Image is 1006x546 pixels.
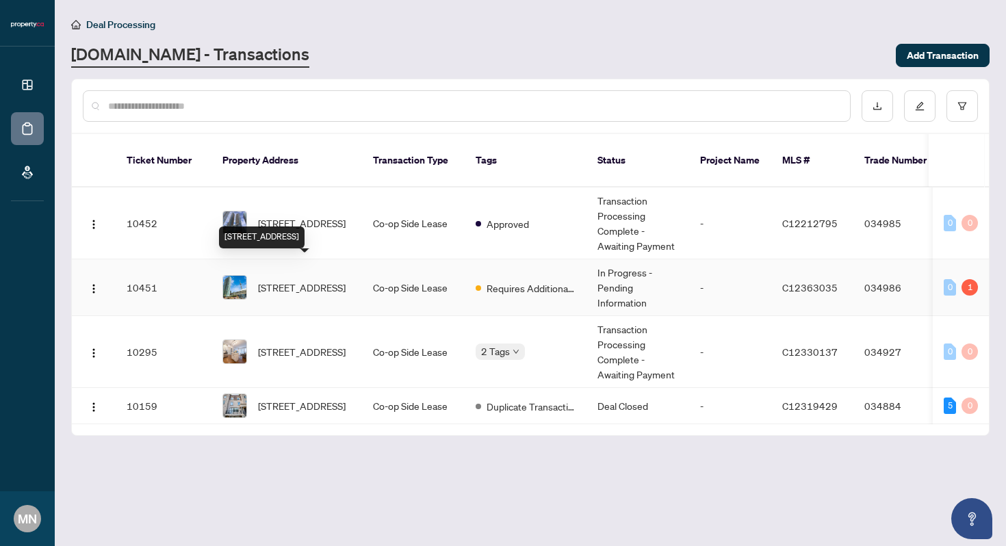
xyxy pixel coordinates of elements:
[915,101,925,111] span: edit
[258,280,346,295] span: [STREET_ADDRESS]
[116,316,211,388] td: 10295
[362,259,465,316] td: Co-op Side Lease
[258,216,346,231] span: [STREET_ADDRESS]
[88,348,99,359] img: Logo
[71,20,81,29] span: home
[11,21,44,29] img: logo
[962,398,978,414] div: 0
[771,134,853,187] th: MLS #
[487,216,529,231] span: Approved
[946,90,978,122] button: filter
[362,316,465,388] td: Co-op Side Lease
[853,187,949,259] td: 034985
[223,276,246,299] img: thumbnail-img
[782,281,838,294] span: C12363035
[116,259,211,316] td: 10451
[481,343,510,359] span: 2 Tags
[873,101,882,111] span: download
[853,259,949,316] td: 034986
[944,343,956,360] div: 0
[782,217,838,229] span: C12212795
[957,101,967,111] span: filter
[362,134,465,187] th: Transaction Type
[219,226,305,248] div: [STREET_ADDRESS]
[258,398,346,413] span: [STREET_ADDRESS]
[853,134,949,187] th: Trade Number
[862,90,893,122] button: download
[362,187,465,259] td: Co-op Side Lease
[487,281,576,296] span: Requires Additional Docs
[71,43,309,68] a: [DOMAIN_NAME] - Transactions
[896,44,990,67] button: Add Transaction
[586,134,689,187] th: Status
[689,316,771,388] td: -
[223,211,246,235] img: thumbnail-img
[907,44,979,66] span: Add Transaction
[83,212,105,234] button: Logo
[944,279,956,296] div: 0
[586,388,689,424] td: Deal Closed
[116,134,211,187] th: Ticket Number
[487,399,576,414] span: Duplicate Transaction
[689,187,771,259] td: -
[951,498,992,539] button: Open asap
[853,388,949,424] td: 034884
[18,509,37,528] span: MN
[586,316,689,388] td: Transaction Processing Complete - Awaiting Payment
[223,394,246,417] img: thumbnail-img
[223,340,246,363] img: thumbnail-img
[944,398,956,414] div: 5
[116,187,211,259] td: 10452
[465,134,586,187] th: Tags
[962,215,978,231] div: 0
[689,259,771,316] td: -
[83,341,105,363] button: Logo
[116,388,211,424] td: 10159
[83,276,105,298] button: Logo
[782,400,838,412] span: C12319429
[944,215,956,231] div: 0
[782,346,838,358] span: C12330137
[904,90,936,122] button: edit
[211,134,362,187] th: Property Address
[513,348,519,355] span: down
[962,343,978,360] div: 0
[86,18,155,31] span: Deal Processing
[88,402,99,413] img: Logo
[962,279,978,296] div: 1
[88,219,99,230] img: Logo
[88,283,99,294] img: Logo
[586,259,689,316] td: In Progress - Pending Information
[689,388,771,424] td: -
[83,395,105,417] button: Logo
[258,344,346,359] span: [STREET_ADDRESS]
[362,388,465,424] td: Co-op Side Lease
[853,316,949,388] td: 034927
[586,187,689,259] td: Transaction Processing Complete - Awaiting Payment
[689,134,771,187] th: Project Name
